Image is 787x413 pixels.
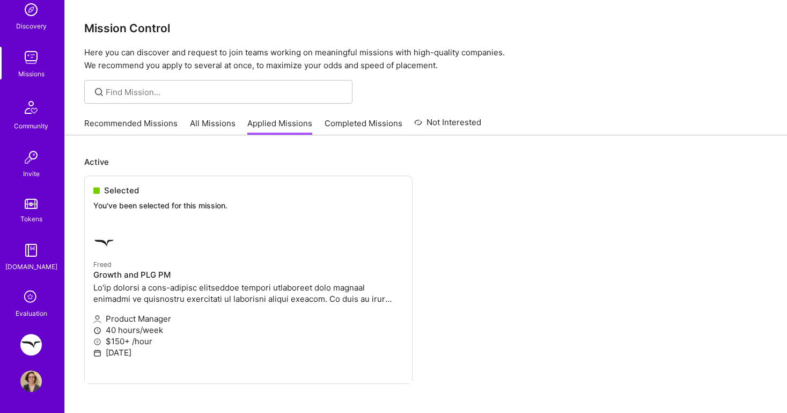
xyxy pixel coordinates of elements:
[18,68,45,79] div: Missions
[21,287,41,308] i: icon SelectionTeam
[20,371,42,392] img: User Avatar
[25,199,38,209] img: tokens
[16,308,47,319] div: Evaluation
[84,46,768,72] p: Here you can discover and request to join teams working on meaningful missions with high-quality ...
[106,86,344,98] input: Find Mission...
[14,120,48,132] div: Community
[20,47,42,68] img: teamwork
[5,261,57,272] div: [DOMAIN_NAME]
[190,118,236,135] a: All Missions
[247,118,312,135] a: Applied Missions
[84,156,768,168] p: Active
[16,20,47,32] div: Discovery
[84,21,768,35] h3: Mission Control
[18,95,44,120] img: Community
[93,86,105,98] i: icon SearchGrey
[23,168,40,179] div: Invite
[20,147,42,168] img: Invite
[84,118,178,135] a: Recommended Missions
[325,118,402,135] a: Completed Missions
[20,334,42,356] img: Freed: Growth and PLG PM
[18,334,45,356] a: Freed: Growth and PLG PM
[20,240,42,261] img: guide book
[18,371,45,392] a: User Avatar
[20,213,42,224] div: Tokens
[414,116,481,135] a: Not Interested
